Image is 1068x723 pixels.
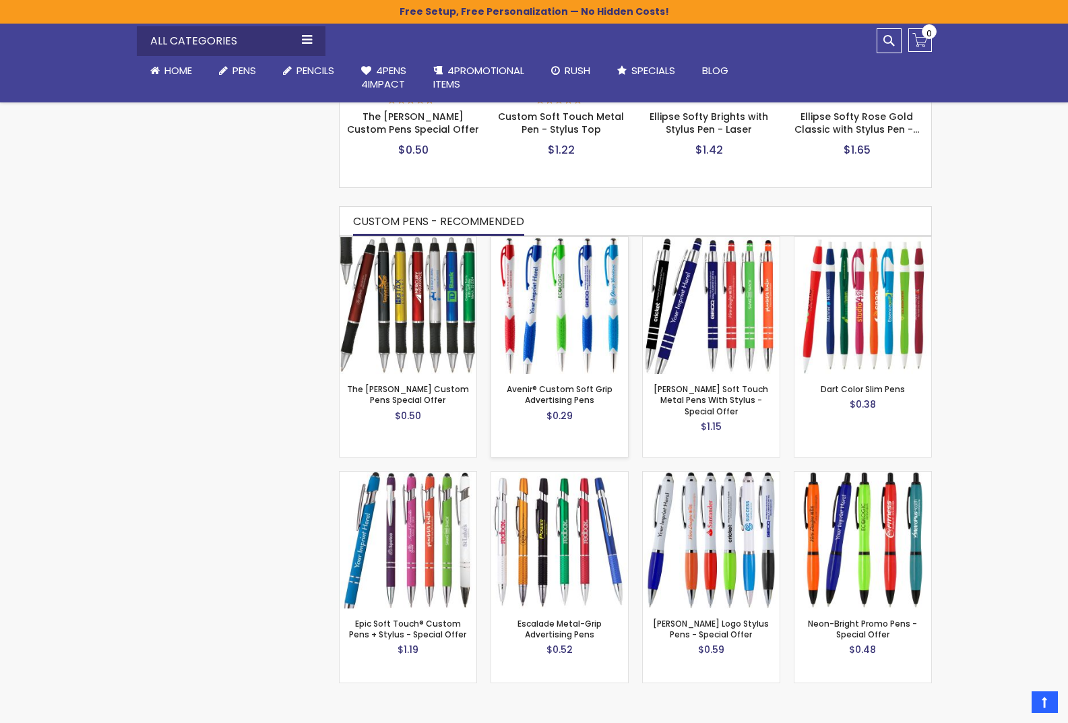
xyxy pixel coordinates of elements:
span: $1.15 [701,420,722,433]
div: All Categories [137,26,325,56]
img: Celeste Soft Touch Metal Pens With Stylus - Special Offer [643,237,780,374]
a: [PERSON_NAME] Logo Stylus Pens - Special Offer [653,618,769,640]
a: Escalade Metal-Grip Advertising Pens [517,618,602,640]
img: The Barton Custom Pens Special Offer [340,237,476,374]
span: Home [164,63,192,77]
a: [PERSON_NAME] Soft Touch Metal Pens With Stylus - Special Offer [654,383,768,416]
span: $0.50 [398,142,429,158]
a: Epic Soft Touch® Custom Pens + Stylus - Special Offer [340,471,476,482]
a: Home [137,56,206,86]
span: Blog [702,63,728,77]
a: 0 [908,28,932,52]
a: Ellipse Softy Brights with Stylus Pen - Laser [650,110,768,136]
a: Pencils [270,56,348,86]
img: Dart Color slim Pens [794,237,931,374]
span: $0.52 [546,643,573,656]
a: Avenir® Custom Soft Grip Advertising Pens [507,383,612,406]
span: $1.19 [398,643,418,656]
span: 4Pens 4impact [361,63,406,91]
span: Pencils [296,63,334,77]
span: $1.65 [844,142,871,158]
iframe: Google Customer Reviews [957,687,1068,723]
a: The [PERSON_NAME] Custom Pens Special Offer [347,383,469,406]
span: Pens [232,63,256,77]
span: $0.59 [698,643,724,656]
img: Epic Soft Touch® Custom Pens + Stylus - Special Offer [340,472,476,608]
a: Blog [689,56,742,86]
a: Custom Soft Touch Metal Pen - Stylus Top [498,110,624,136]
a: 4PROMOTIONALITEMS [420,56,538,100]
img: Neon-Bright Promo Pens - Special Offer [794,472,931,608]
span: 4PROMOTIONAL ITEMS [433,63,524,91]
span: Rush [565,63,590,77]
img: Escalade Metal-Grip Advertising Pens [491,472,628,608]
a: Kimberly Logo Stylus Pens - Special Offer [643,471,780,482]
img: Avenir® Custom Soft Grip Advertising Pens [491,237,628,374]
a: Rush [538,56,604,86]
a: The [PERSON_NAME] Custom Pens Special Offer [347,110,479,136]
a: Dart Color Slim Pens [821,383,905,395]
a: Specials [604,56,689,86]
a: 4Pens4impact [348,56,420,100]
a: Neon-Bright Promo Pens - Special Offer [808,618,917,640]
img: Kimberly Logo Stylus Pens - Special Offer [643,472,780,608]
span: $1.42 [695,142,723,158]
a: Neon-Bright Promo Pens - Special Offer [794,471,931,482]
a: The Barton Custom Pens Special Offer [340,237,476,248]
span: $0.48 [849,643,876,656]
span: $0.50 [395,409,421,422]
span: $0.38 [850,398,876,411]
a: Celeste Soft Touch Metal Pens With Stylus - Special Offer [643,237,780,248]
a: Dart Color slim Pens [794,237,931,248]
a: Epic Soft Touch® Custom Pens + Stylus - Special Offer [349,618,466,640]
span: 0 [926,27,932,40]
a: Pens [206,56,270,86]
a: Avenir® Custom Soft Grip Advertising Pens [491,237,628,248]
span: CUSTOM PENS - RECOMMENDED [353,214,524,229]
a: Ellipse Softy Rose Gold Classic with Stylus Pen -… [794,110,919,136]
a: Escalade Metal-Grip Advertising Pens [491,471,628,482]
span: Specials [631,63,675,77]
span: $1.22 [548,142,575,158]
span: $0.29 [546,409,573,422]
